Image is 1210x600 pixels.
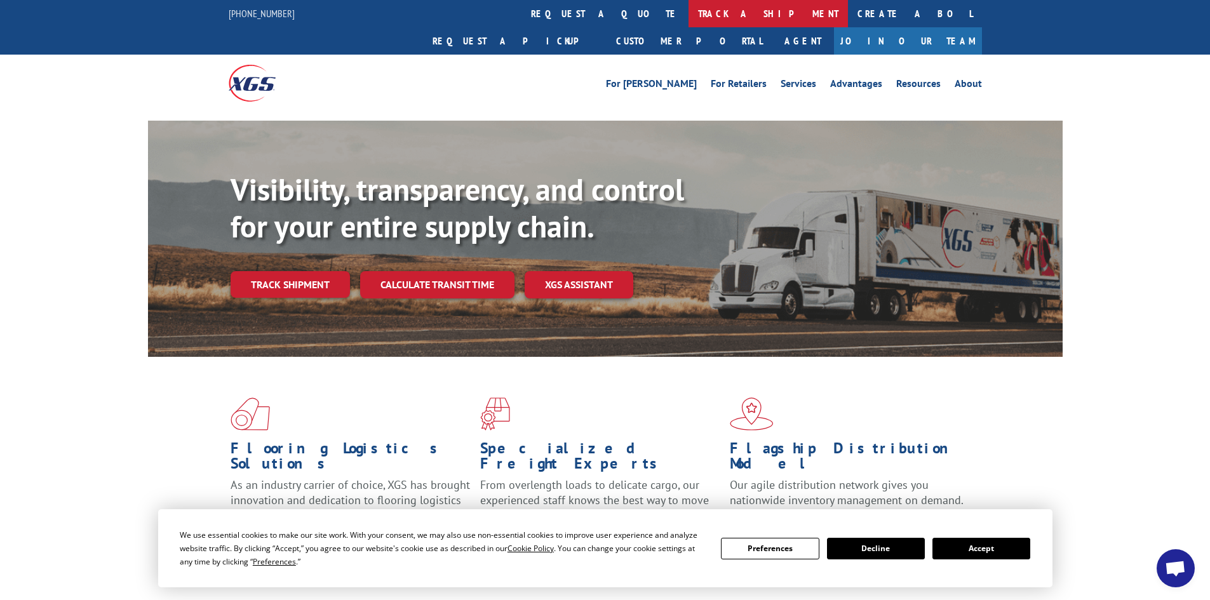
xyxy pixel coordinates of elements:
[180,528,706,568] div: We use essential cookies to make our site work. With your consent, we may also use non-essential ...
[231,170,684,246] b: Visibility, transparency, and control for your entire supply chain.
[730,441,970,477] h1: Flagship Distribution Model
[730,477,964,507] span: Our agile distribution network gives you nationwide inventory management on demand.
[158,509,1052,587] div: Cookie Consent Prompt
[480,397,510,430] img: xgs-icon-focused-on-flooring-red
[253,556,296,567] span: Preferences
[730,397,774,430] img: xgs-icon-flagship-distribution-model-red
[896,79,941,93] a: Resources
[955,79,982,93] a: About
[525,271,633,298] a: XGS ASSISTANT
[721,538,819,559] button: Preferences
[834,27,982,55] a: Join Our Team
[711,79,767,93] a: For Retailers
[772,27,834,55] a: Agent
[932,538,1030,559] button: Accept
[231,271,350,298] a: Track shipment
[606,79,697,93] a: For [PERSON_NAME]
[423,27,607,55] a: Request a pickup
[231,477,470,523] span: As an industry carrier of choice, XGS has brought innovation and dedication to flooring logistics...
[781,79,816,93] a: Services
[607,27,772,55] a: Customer Portal
[480,477,720,534] p: From overlength loads to delicate cargo, our experienced staff knows the best way to move your fr...
[827,538,925,559] button: Decline
[231,441,471,477] h1: Flooring Logistics Solutions
[508,543,554,554] span: Cookie Policy
[830,79,882,93] a: Advantages
[480,441,720,477] h1: Specialized Freight Experts
[231,397,270,430] img: xgs-icon-total-supply-chain-intelligence-red
[229,7,295,20] a: [PHONE_NUMBER]
[1157,549,1195,587] div: Open chat
[360,271,514,298] a: Calculate transit time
